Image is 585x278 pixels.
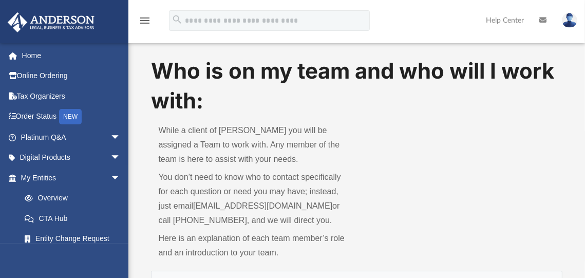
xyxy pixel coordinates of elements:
[7,86,136,106] a: Tax Organizers
[139,20,151,27] a: menu
[5,12,98,32] img: Anderson Advisors Platinum Portal
[7,147,136,168] a: Digital Productsarrow_drop_down
[14,208,136,229] a: CTA Hub
[151,56,562,117] h1: Who is on my team and who will I work with:
[110,168,131,189] span: arrow_drop_down
[14,229,136,249] a: Entity Change Request
[7,106,136,127] a: Order StatusNEW
[7,45,136,66] a: Home
[139,14,151,27] i: menu
[7,127,136,147] a: Platinum Q&Aarrow_drop_down
[158,170,349,228] p: You don’t need to know who to contact specifically for each question or need you may have; instea...
[7,168,136,188] a: My Entitiesarrow_drop_down
[193,201,332,210] a: [EMAIL_ADDRESS][DOMAIN_NAME]
[110,147,131,169] span: arrow_drop_down
[158,231,349,260] p: Here is an explanation of each team member’s role and an introduction to your team.
[7,66,136,86] a: Online Ordering
[158,123,349,166] p: While a client of [PERSON_NAME] you will be assigned a Team to work with. Any member of the team ...
[172,14,183,25] i: search
[562,13,577,28] img: User Pic
[59,109,82,124] div: NEW
[14,188,136,209] a: Overview
[110,127,131,148] span: arrow_drop_down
